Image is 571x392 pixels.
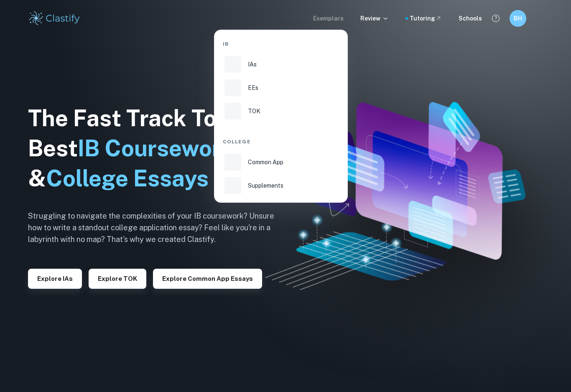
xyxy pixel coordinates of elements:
span: IB [223,40,229,48]
a: TOK [223,101,339,121]
p: TOK [248,107,260,116]
p: EEs [248,83,258,92]
a: EEs [223,78,339,98]
a: Supplements [223,176,339,196]
p: Common App [248,158,283,167]
p: IAs [248,60,257,69]
span: College [223,138,251,145]
a: IAs [223,54,339,74]
a: Common App [223,152,339,172]
p: Supplements [248,181,283,190]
